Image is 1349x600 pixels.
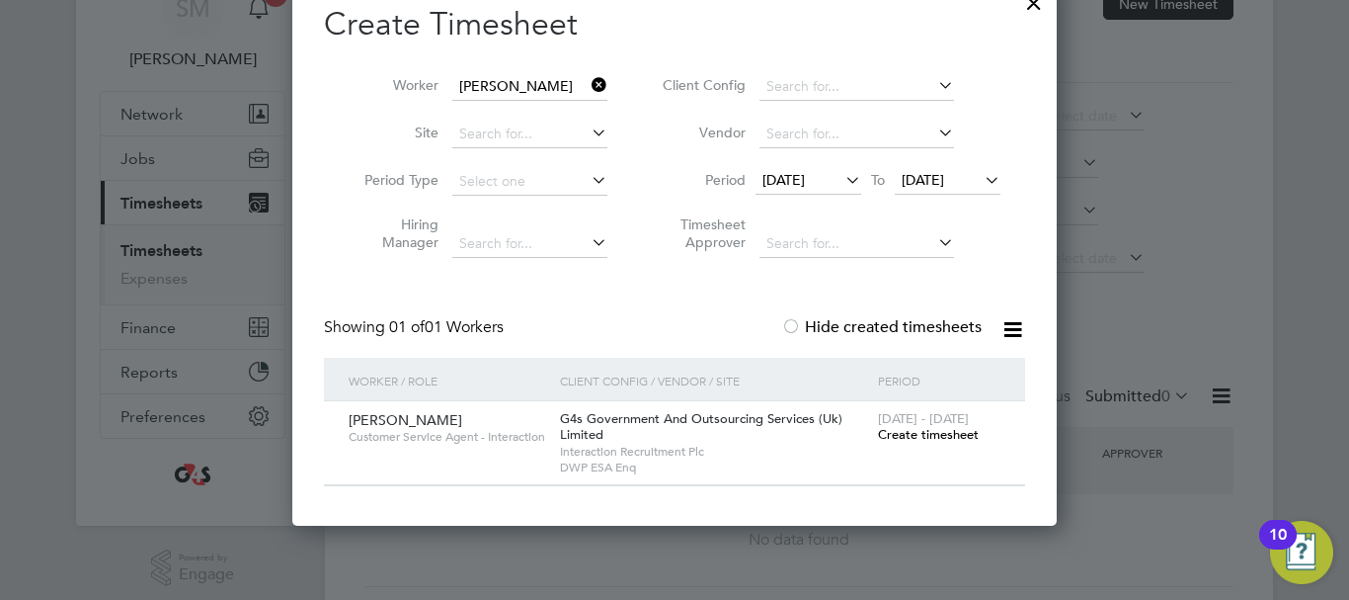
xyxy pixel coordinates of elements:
span: To [865,167,891,193]
input: Search for... [452,73,607,101]
span: [DATE] [762,171,805,189]
span: [DATE] [902,171,944,189]
label: Timesheet Approver [657,215,746,251]
span: [PERSON_NAME] [349,411,462,429]
label: Vendor [657,124,746,141]
label: Period [657,171,746,189]
div: Showing [324,317,508,338]
input: Select one [452,168,607,196]
input: Search for... [759,121,954,148]
div: Worker / Role [344,358,555,403]
span: Interaction Recruitment Plc [560,444,868,460]
label: Hide created timesheets [781,317,982,337]
span: 01 Workers [389,317,504,337]
span: G4s Government And Outsourcing Services (Uk) Limited [560,410,842,444]
input: Search for... [759,230,954,258]
div: Client Config / Vendor / Site [555,358,873,403]
input: Search for... [452,230,607,258]
label: Period Type [350,171,438,189]
span: 01 of [389,317,425,337]
label: Site [350,124,438,141]
div: Period [873,358,1005,403]
label: Worker [350,76,438,94]
span: Create timesheet [878,426,979,443]
div: 10 [1269,535,1287,560]
span: [DATE] - [DATE] [878,410,969,427]
label: Hiring Manager [350,215,438,251]
button: Open Resource Center, 10 new notifications [1270,521,1333,584]
input: Search for... [759,73,954,101]
span: Customer Service Agent - Interaction [349,429,545,445]
label: Client Config [657,76,746,94]
input: Search for... [452,121,607,148]
h2: Create Timesheet [324,4,1025,45]
span: DWP ESA Enq [560,460,868,475]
